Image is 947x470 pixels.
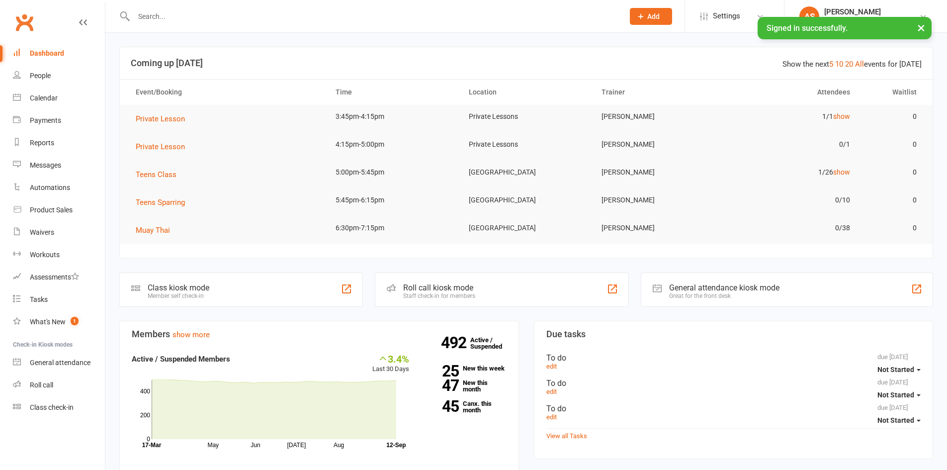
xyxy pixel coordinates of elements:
div: Tasks [30,295,48,303]
a: General attendance kiosk mode [13,352,105,374]
button: Private Lesson [136,141,192,153]
div: Great for the front desk [669,292,779,299]
td: 0 [859,105,926,128]
h3: Coming up [DATE] [131,58,922,68]
a: 10 [835,60,843,69]
a: Payments [13,109,105,132]
a: Workouts [13,244,105,266]
button: Muay Thai [136,224,177,236]
td: Private Lessons [460,105,593,128]
td: 0/1 [726,133,859,156]
span: Not Started [877,366,914,374]
div: 3.4% [372,353,409,364]
th: Trainer [593,80,726,105]
a: Automations [13,177,105,199]
a: edit [546,413,557,421]
strong: 45 [424,399,459,414]
td: 0 [859,188,926,212]
td: Private Lessons [460,133,593,156]
a: 492Active / Suspended [470,329,514,357]
a: Calendar [13,87,105,109]
a: show [833,112,850,120]
td: [GEOGRAPHIC_DATA] [460,161,593,184]
div: Assessments [30,273,79,281]
button: Not Started [877,411,921,429]
td: 5:45pm-6:15pm [327,188,460,212]
div: AS [799,6,819,26]
td: 6:30pm-7:15pm [327,216,460,240]
a: Waivers [13,221,105,244]
a: What's New1 [13,311,105,333]
a: show [833,168,850,176]
strong: 492 [441,335,470,350]
div: General attendance [30,359,90,367]
input: Search... [131,9,617,23]
span: Private Lesson [136,142,185,151]
button: Teens Class [136,169,183,181]
a: 20 [845,60,853,69]
td: [PERSON_NAME] [593,105,726,128]
a: All [855,60,864,69]
div: To do [546,378,921,388]
a: People [13,65,105,87]
div: To do [546,353,921,363]
div: Automations [30,184,70,191]
a: 47New this month [424,379,507,392]
span: Teens Class [136,170,176,179]
span: Not Started [877,416,914,424]
strong: 47 [424,378,459,393]
th: Attendees [726,80,859,105]
a: 25New this week [424,365,507,372]
a: Assessments [13,266,105,288]
th: Waitlist [859,80,926,105]
a: edit [546,388,557,395]
th: Event/Booking [127,80,327,105]
div: Product Sales [30,206,73,214]
div: Show the next events for [DATE] [782,58,922,70]
span: Teens Sparring [136,198,185,207]
a: Tasks [13,288,105,311]
td: [PERSON_NAME] [593,216,726,240]
strong: 25 [424,364,459,378]
a: Product Sales [13,199,105,221]
td: 5:00pm-5:45pm [327,161,460,184]
a: show more [172,330,210,339]
a: Clubworx [12,10,37,35]
span: 1 [71,317,79,325]
button: Private Lesson [136,113,192,125]
div: Last 30 Days [372,353,409,375]
div: Class kiosk mode [148,283,209,292]
h3: Members [132,329,507,339]
a: Messages [13,154,105,177]
td: [PERSON_NAME] [593,133,726,156]
td: 0 [859,161,926,184]
td: [GEOGRAPHIC_DATA] [460,188,593,212]
td: [GEOGRAPHIC_DATA] [460,216,593,240]
span: Add [647,12,660,20]
strong: Active / Suspended Members [132,355,230,364]
a: edit [546,363,557,370]
td: 4:15pm-5:00pm [327,133,460,156]
div: Dashboard [30,49,64,57]
td: [PERSON_NAME] [593,188,726,212]
div: Class check-in [30,403,74,411]
span: Signed in successfully. [767,23,848,33]
a: 5 [829,60,833,69]
a: Roll call [13,374,105,396]
div: Workouts [30,251,60,259]
button: Not Started [877,386,921,404]
div: Reports [30,139,54,147]
div: Messages [30,161,61,169]
div: What's New [30,318,66,326]
a: Class kiosk mode [13,396,105,419]
div: Roll call [30,381,53,389]
td: [PERSON_NAME] [593,161,726,184]
th: Time [327,80,460,105]
button: Add [630,8,672,25]
th: Location [460,80,593,105]
span: Not Started [877,391,914,399]
a: View all Tasks [546,432,587,440]
span: Muay Thai [136,226,170,235]
td: 0/38 [726,216,859,240]
button: × [912,17,930,38]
